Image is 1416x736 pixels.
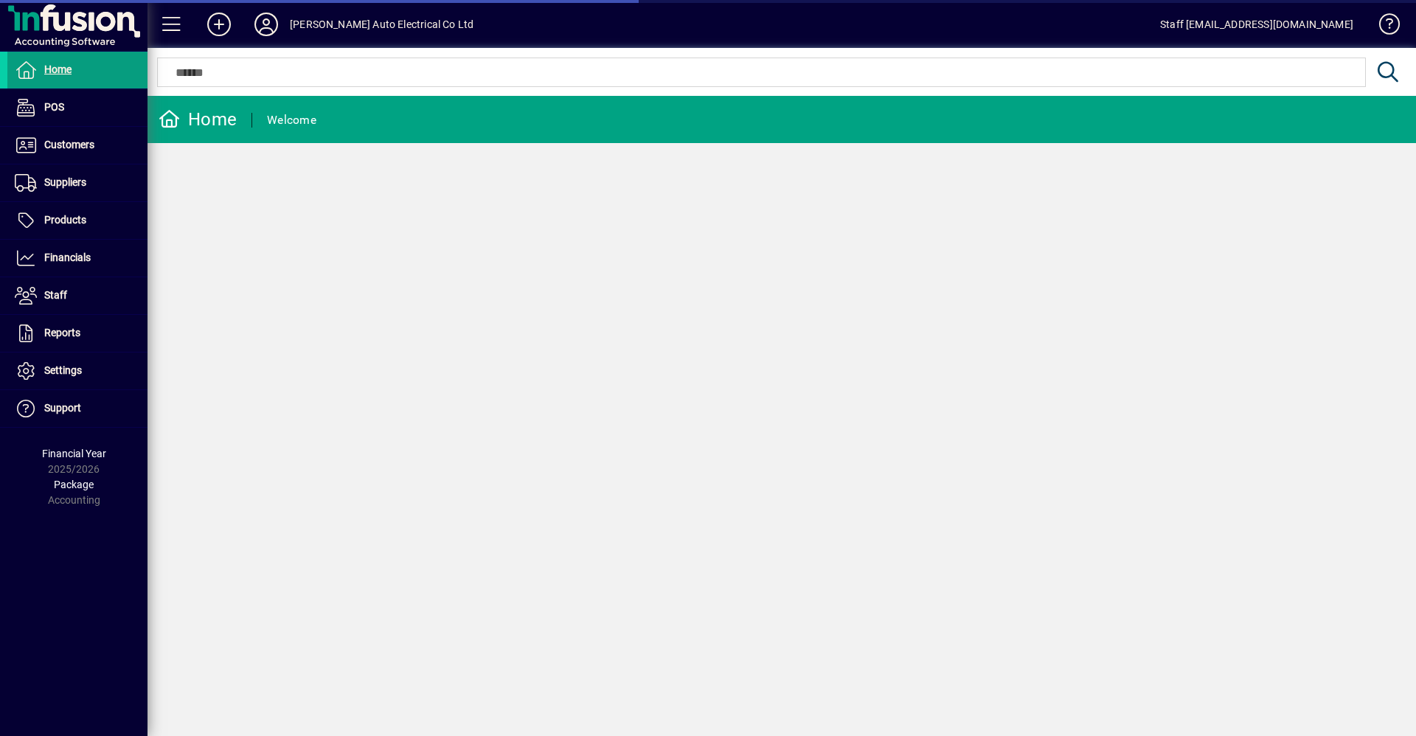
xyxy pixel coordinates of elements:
[7,353,147,389] a: Settings
[44,63,72,75] span: Home
[54,479,94,490] span: Package
[1368,3,1398,51] a: Knowledge Base
[7,277,147,314] a: Staff
[44,289,67,301] span: Staff
[44,364,82,376] span: Settings
[7,240,147,277] a: Financials
[290,13,473,36] div: [PERSON_NAME] Auto Electrical Co Ltd
[7,127,147,164] a: Customers
[267,108,316,132] div: Welcome
[195,11,243,38] button: Add
[44,101,64,113] span: POS
[243,11,290,38] button: Profile
[44,176,86,188] span: Suppliers
[42,448,106,459] span: Financial Year
[1160,13,1353,36] div: Staff [EMAIL_ADDRESS][DOMAIN_NAME]
[7,202,147,239] a: Products
[7,315,147,352] a: Reports
[7,164,147,201] a: Suppliers
[44,214,86,226] span: Products
[7,89,147,126] a: POS
[44,327,80,339] span: Reports
[7,390,147,427] a: Support
[44,402,81,414] span: Support
[44,251,91,263] span: Financials
[44,139,94,150] span: Customers
[159,108,237,131] div: Home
